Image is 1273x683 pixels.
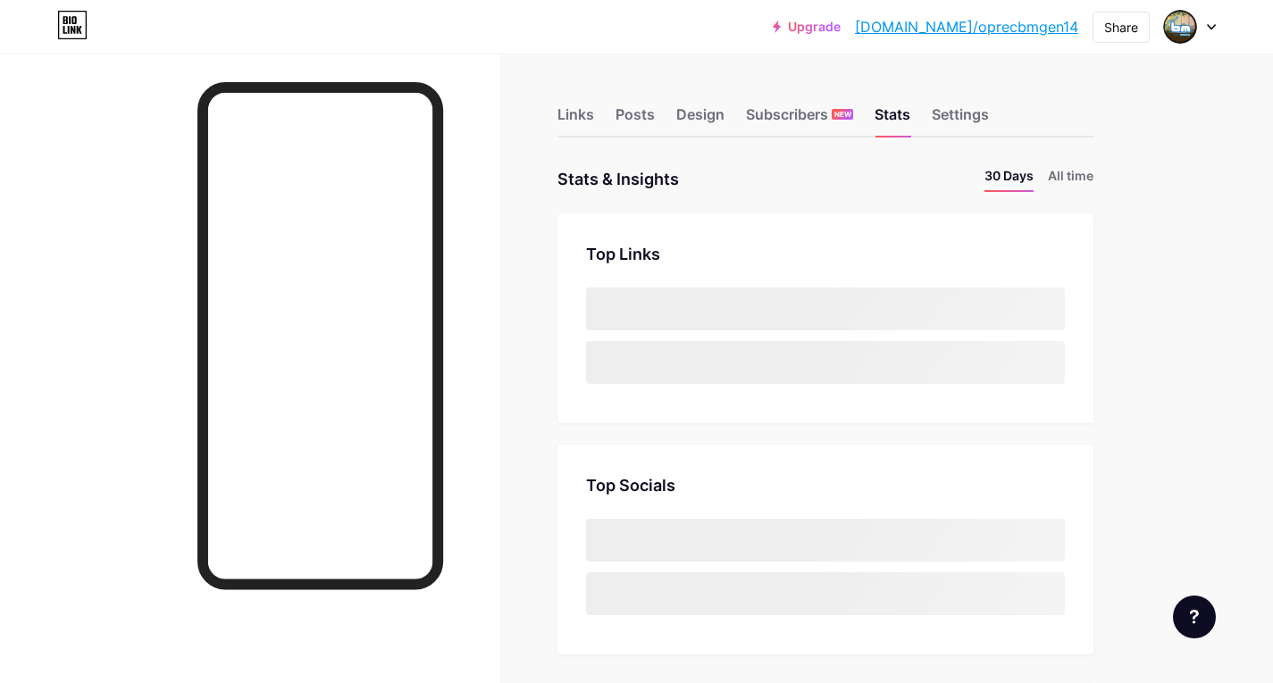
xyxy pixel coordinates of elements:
div: Stats & Insights [557,166,679,192]
img: Raisul Gufran [1163,10,1197,44]
div: Top Socials [586,473,1065,497]
div: Posts [616,104,655,136]
div: Settings [932,104,989,136]
div: Stats [875,104,910,136]
span: NEW [834,109,851,120]
li: 30 Days [984,166,1034,192]
a: [DOMAIN_NAME]/oprecbmgen14 [855,16,1078,37]
div: Share [1104,18,1138,37]
li: All time [1048,166,1093,192]
div: Top Links [586,242,1065,266]
div: Design [676,104,724,136]
div: Subscribers [746,104,853,136]
a: Upgrade [773,20,841,34]
div: Links [557,104,594,136]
